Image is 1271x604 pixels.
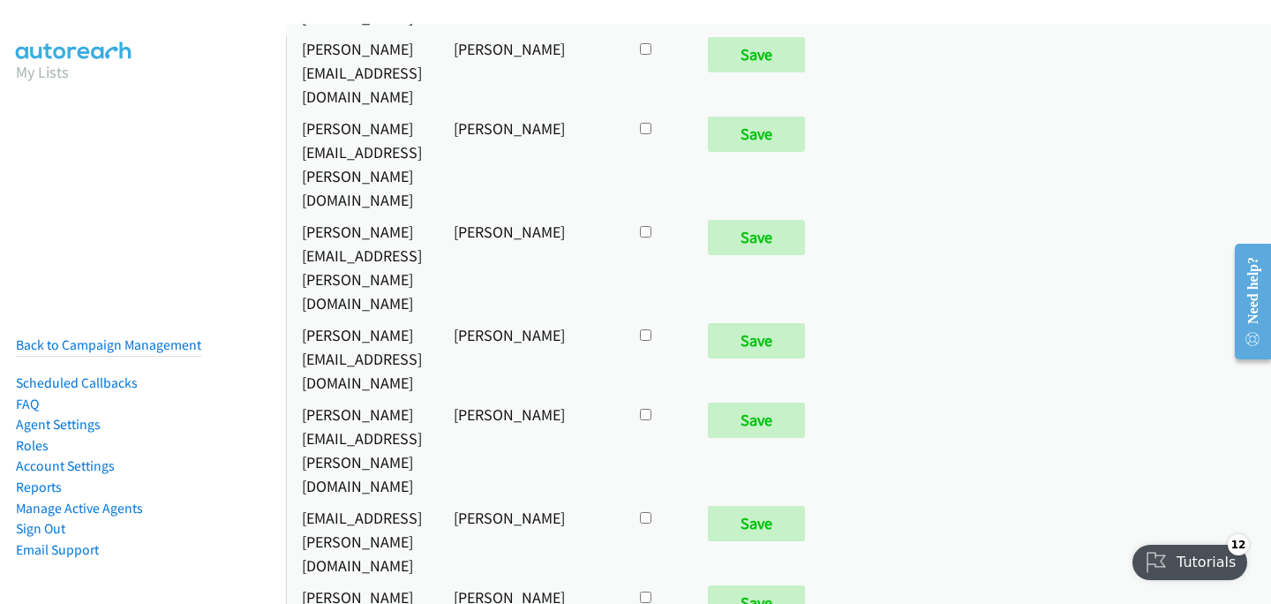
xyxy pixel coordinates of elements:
td: [PERSON_NAME] [438,319,620,398]
td: [EMAIL_ADDRESS][PERSON_NAME][DOMAIN_NAME] [286,502,438,581]
input: Save [708,403,805,438]
a: Sign Out [16,520,65,537]
a: Back to Campaign Management [16,336,201,353]
td: [PERSON_NAME][EMAIL_ADDRESS][PERSON_NAME][DOMAIN_NAME] [286,112,438,215]
input: Save [708,506,805,541]
td: [PERSON_NAME][EMAIL_ADDRESS][PERSON_NAME][DOMAIN_NAME] [286,398,438,502]
input: Save [708,220,805,255]
td: [PERSON_NAME] [438,33,620,112]
td: [PERSON_NAME] [438,215,620,319]
a: Agent Settings [16,416,101,433]
td: [PERSON_NAME][EMAIL_ADDRESS][DOMAIN_NAME] [286,33,438,112]
iframe: Checklist [1122,527,1258,591]
a: My Lists [16,62,69,82]
a: Roles [16,437,49,454]
a: Account Settings [16,457,115,474]
input: Save [708,323,805,359]
td: [PERSON_NAME] [438,398,620,502]
iframe: Resource Center [1221,231,1271,372]
input: Save [708,37,805,72]
a: Manage Active Agents [16,500,143,517]
td: [PERSON_NAME][EMAIL_ADDRESS][DOMAIN_NAME] [286,319,438,398]
a: Scheduled Callbacks [16,374,138,391]
a: FAQ [16,396,39,412]
input: Save [708,117,805,152]
td: [PERSON_NAME] [438,112,620,215]
td: [PERSON_NAME] [438,502,620,581]
td: [PERSON_NAME][EMAIL_ADDRESS][PERSON_NAME][DOMAIN_NAME] [286,215,438,319]
a: Email Support [16,541,99,558]
a: Reports [16,479,62,495]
